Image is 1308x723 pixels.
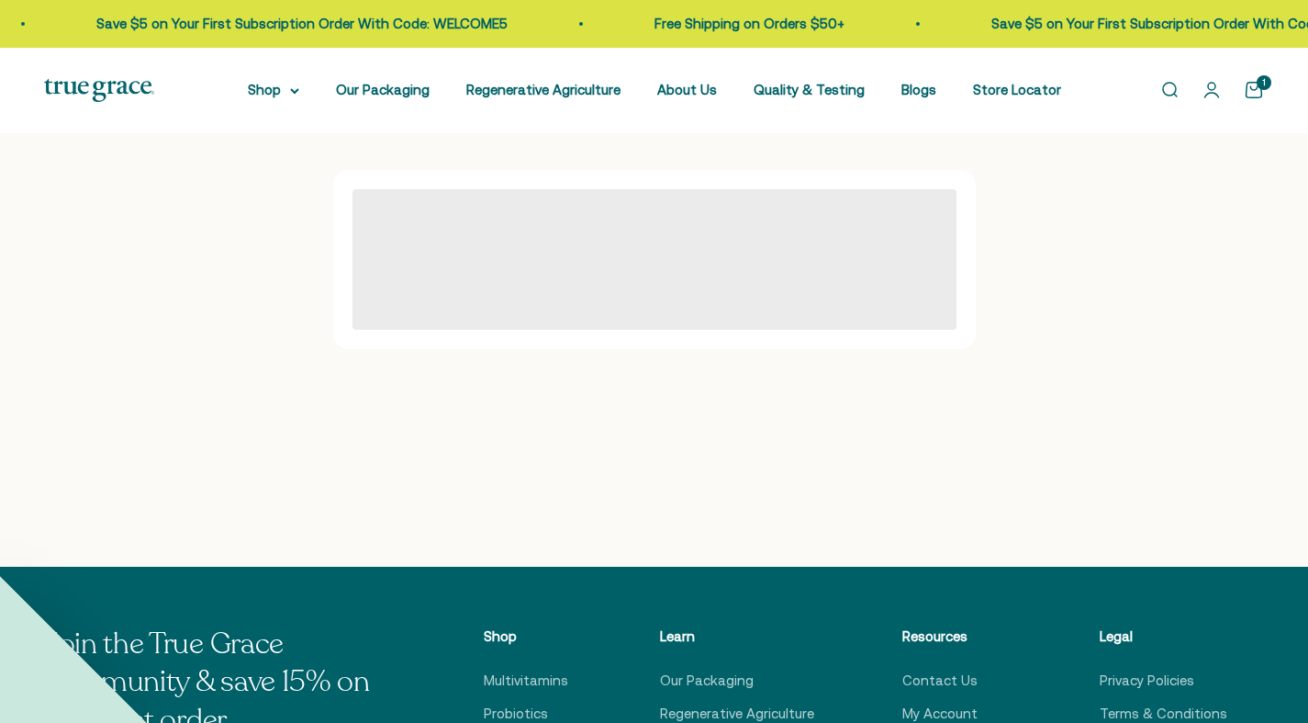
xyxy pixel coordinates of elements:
a: Quality & Testing [754,82,865,97]
a: Blogs [901,82,936,97]
p: Save $5 on Your First Subscription Order With Code: WELCOME5 [70,13,481,35]
a: Our Packaging [660,670,754,692]
a: Multivitamins [484,670,568,692]
p: Shop [484,626,572,648]
p: Legal [1100,626,1227,648]
p: Learn [660,626,814,648]
summary: Shop [248,79,299,101]
a: Privacy Policies [1100,670,1194,692]
a: Store Locator [973,82,1061,97]
p: Resources [902,626,1012,648]
a: About Us [657,82,717,97]
span: ‌ [352,189,956,330]
a: Free Shipping on Orders $50+ [628,16,818,31]
a: Contact Us [902,670,978,692]
a: Regenerative Agriculture [466,82,620,97]
a: Our Packaging [336,82,430,97]
cart-count: 1 [1257,75,1271,90]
